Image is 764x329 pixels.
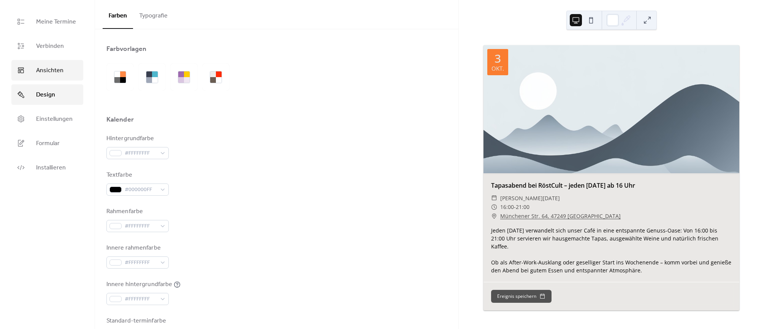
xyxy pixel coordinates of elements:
div: Jeden [DATE] verwandelt sich unser Café in eine entspannte Genuss-Oase: Von 16:00 bis 21:00 Uhr s... [483,226,739,274]
div: Hintergrundfarbe [106,134,167,143]
div: ​ [491,212,497,221]
span: #FFFFFFFF [125,258,157,267]
span: - [514,202,516,212]
span: [PERSON_NAME][DATE] [500,194,560,203]
div: Textfarbe [106,171,167,180]
div: Okt. [491,66,504,71]
div: Innere rahmenfarbe [106,244,167,253]
div: ​ [491,202,497,212]
a: Einstellungen [11,109,83,129]
div: Tapasabend bei RöstCult – jeden [DATE] ab 16 Uhr [483,181,739,190]
span: Design [36,90,55,100]
div: 3 [495,53,501,64]
a: Ansichten [11,60,83,81]
span: Meine Termine [36,17,76,27]
span: Ansichten [36,66,63,75]
span: Verbinden [36,42,64,51]
button: Ereignis speichern [491,290,552,303]
a: Meine Termine [11,11,83,32]
div: Rahmenfarbe [106,207,167,216]
span: Installieren [36,163,66,172]
div: Standard-terminfarbe [106,316,167,326]
a: Verbinden [11,36,83,56]
a: Münchener Str. 64, 47249 [GEOGRAPHIC_DATA] [500,212,621,221]
span: 21:00 [516,202,529,212]
span: #FFFFFFFF [125,149,157,158]
div: Kalender [106,115,134,124]
span: #FFFFFFFF [125,295,157,304]
span: Einstellungen [36,115,73,124]
div: Farbvorlagen [106,44,146,54]
a: Formular [11,133,83,153]
span: Formular [36,139,60,148]
div: ​ [491,194,497,203]
span: #000000FF [125,185,157,195]
a: Installieren [11,157,83,178]
span: 16:00 [500,202,514,212]
span: #FFFFFFFF [125,222,157,231]
div: Innere hintergrundfarbe [106,280,172,289]
a: Design [11,84,83,105]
